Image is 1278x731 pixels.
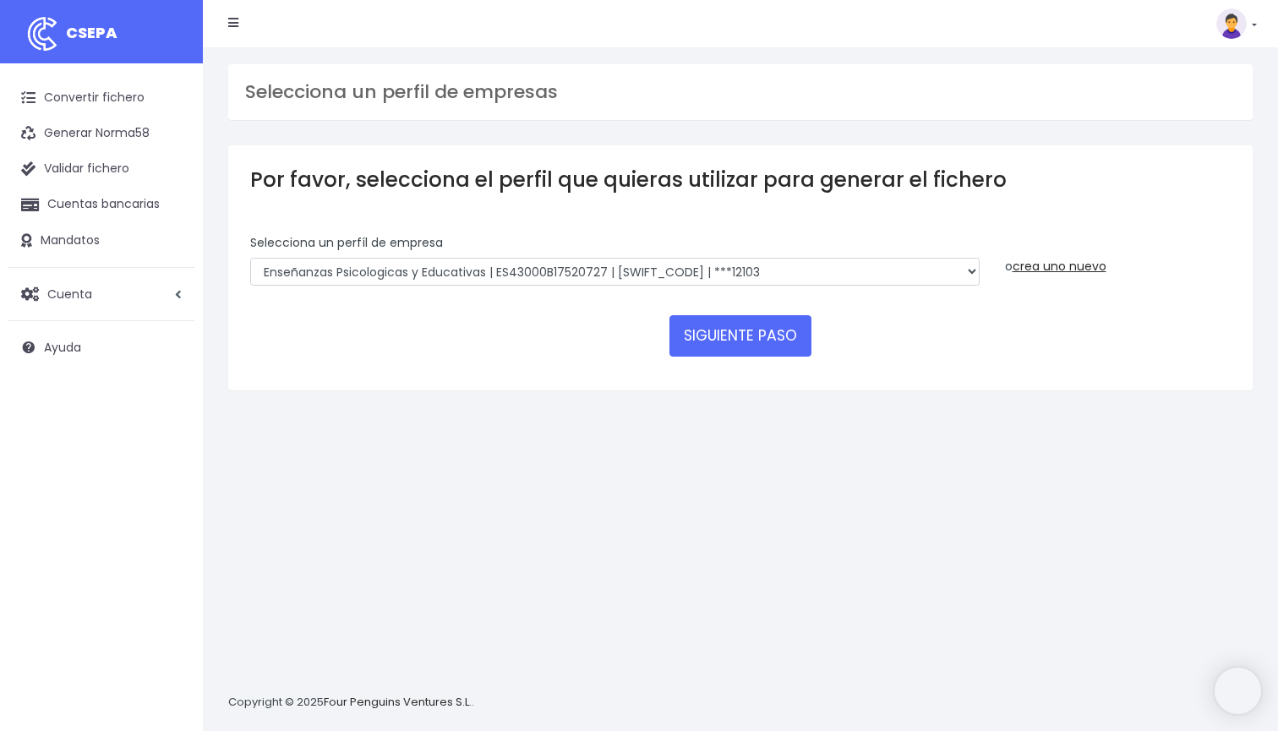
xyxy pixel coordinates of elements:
a: Mandatos [8,223,194,259]
label: Selecciona un perfíl de empresa [250,234,443,252]
img: profile [1216,8,1247,39]
a: Cuenta [8,276,194,312]
img: logo [21,13,63,55]
span: Cuenta [47,285,92,302]
a: Ayuda [8,330,194,365]
a: Validar fichero [8,151,194,187]
h3: Por favor, selecciona el perfil que quieras utilizar para generar el fichero [250,167,1231,192]
a: Convertir fichero [8,80,194,116]
div: o [1005,234,1232,275]
a: Generar Norma58 [8,116,194,151]
span: CSEPA [66,22,117,43]
a: crea uno nuevo [1013,258,1106,275]
p: Copyright © 2025 . [228,694,474,712]
span: Ayuda [44,339,81,356]
button: SIGUIENTE PASO [669,315,811,356]
h3: Selecciona un perfil de empresas [245,81,1236,103]
a: Four Penguins Ventures S.L. [324,694,472,710]
a: Cuentas bancarias [8,187,194,222]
